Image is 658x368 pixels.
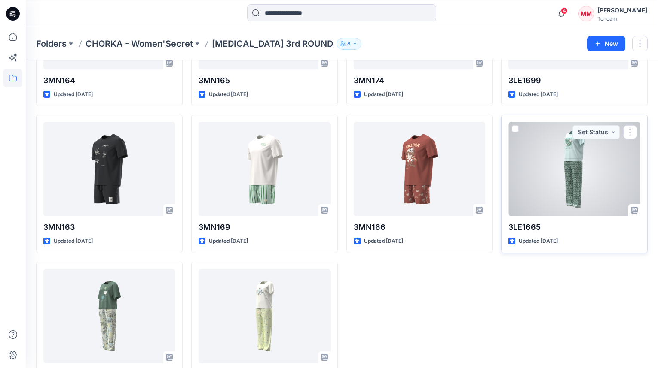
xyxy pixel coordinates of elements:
[54,237,93,246] p: Updated [DATE]
[578,6,594,21] div: MM
[354,122,486,216] a: 3MN166
[561,7,568,14] span: 4
[519,237,558,246] p: Updated [DATE]
[597,15,647,22] div: Tendam
[212,38,333,50] p: [MEDICAL_DATA] 3rd ROUND
[597,5,647,15] div: [PERSON_NAME]
[209,237,248,246] p: Updated [DATE]
[43,75,175,87] p: 3MN164
[508,122,640,216] a: 3LE1665
[199,122,331,216] a: 3MN169
[519,90,558,99] p: Updated [DATE]
[86,38,193,50] a: CHORKA - Women'Secret
[508,75,640,87] p: 3LE1699
[209,90,248,99] p: Updated [DATE]
[43,269,175,363] a: 3LE1661
[36,38,67,50] a: Folders
[199,269,331,363] a: 3LE1664
[354,221,486,233] p: 3MN166
[354,75,486,87] p: 3MN174
[508,221,640,233] p: 3LE1665
[199,221,331,233] p: 3MN169
[43,122,175,216] a: 3MN163
[43,221,175,233] p: 3MN163
[364,90,403,99] p: Updated [DATE]
[199,75,331,87] p: 3MN165
[337,38,361,50] button: 8
[587,36,625,51] button: New
[364,237,403,246] p: Updated [DATE]
[347,39,351,48] p: 8
[54,90,93,99] p: Updated [DATE]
